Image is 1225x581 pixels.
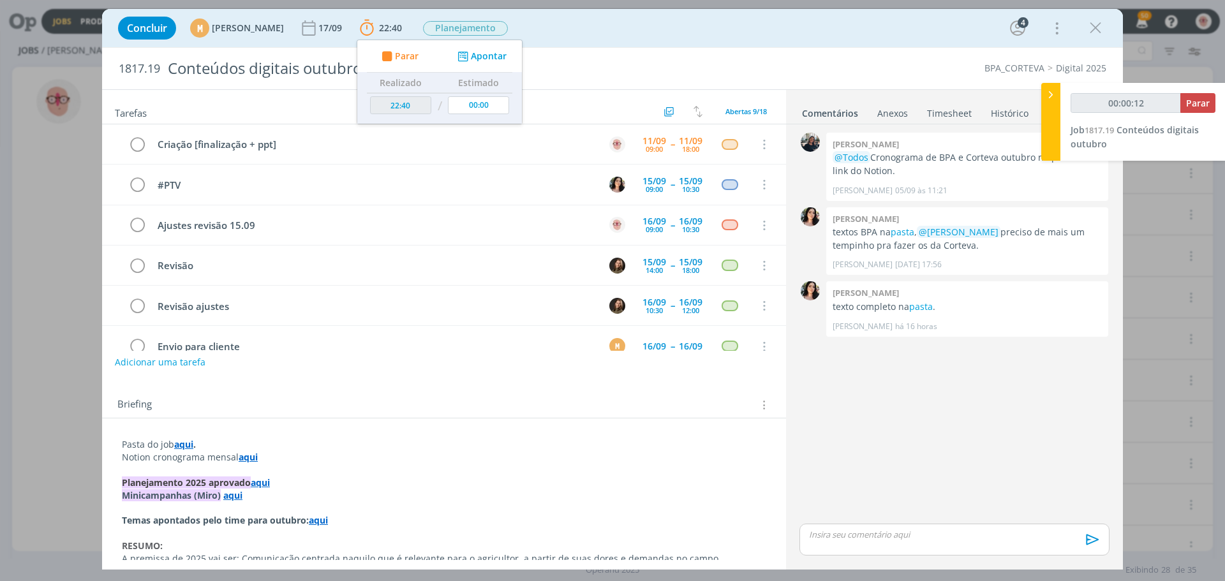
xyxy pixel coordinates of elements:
[682,307,699,314] div: 12:00
[926,101,972,120] a: Timesheet
[1085,124,1114,136] span: 1817.19
[114,351,206,374] button: Adicionar uma tarefa
[642,258,666,267] div: 15/09
[609,338,625,354] div: M
[152,298,597,314] div: Revisão ajustes
[642,136,666,145] div: 11/09
[122,438,766,451] p: Pasta do job
[891,226,914,238] a: pasta
[671,261,674,270] span: --
[1056,62,1106,74] a: Digital 2025
[1018,17,1028,28] div: 4
[833,287,899,298] b: [PERSON_NAME]
[833,151,1102,177] p: Cronograma de BPA e Corteva outubro na pasta e no link do Notion.
[801,281,820,300] img: T
[152,339,597,355] div: Envio para cliente
[239,451,258,463] strong: aqui
[801,101,859,120] a: Comentários
[190,18,209,38] div: M
[122,476,251,489] strong: Planejamento 2025 aprovado
[801,133,820,152] img: M
[919,226,999,238] span: @[PERSON_NAME]
[309,514,328,526] a: aqui
[357,18,405,38] button: 22:40
[646,226,663,233] div: 09:00
[984,62,1044,74] a: BPA_CORTEVA
[119,62,160,76] span: 1817.19
[682,186,699,193] div: 10:30
[877,107,908,120] div: Anexos
[607,175,627,194] button: T
[990,101,1029,120] a: Histórico
[152,177,597,193] div: #PTV
[609,177,625,193] img: T
[682,226,699,233] div: 10:30
[679,217,702,226] div: 16/09
[318,24,345,33] div: 17/09
[367,73,434,93] th: Realizado
[395,52,419,61] span: Parar
[682,145,699,152] div: 18:00
[607,296,627,315] button: J
[895,259,942,270] span: [DATE] 17:56
[127,23,167,33] span: Concluir
[679,342,702,351] div: 16/09
[115,104,147,119] span: Tarefas
[152,217,597,233] div: Ajustes revisão 15.09
[833,226,1102,252] p: textos BPA na , preciso de mais um tempinho pra fazer os da Corteva.
[646,307,663,314] div: 10:30
[671,301,674,310] span: --
[642,342,666,351] div: 16/09
[357,40,523,124] ul: 22:40
[671,221,674,230] span: --
[174,438,193,450] a: aqui
[607,216,627,235] button: A
[609,258,625,274] img: J
[646,186,663,193] div: 09:00
[152,258,597,274] div: Revisão
[642,217,666,226] div: 16/09
[679,177,702,186] div: 15/09
[122,552,766,565] p: A premissa de 2025 vai ser: Comunicação centrada naquilo que é relevante para o agricultor, a par...
[679,258,702,267] div: 15/09
[646,267,663,274] div: 14:00
[454,50,507,63] button: Apontar
[152,136,597,152] div: Criação [finalização + ppt]
[909,300,933,313] a: pasta
[122,451,766,464] p: Notion cronograma mensal
[223,489,242,501] a: aqui
[833,259,893,270] p: [PERSON_NAME]
[895,185,947,196] span: 05/09 às 11:21
[679,136,702,145] div: 11/09
[379,22,402,34] span: 22:40
[378,50,419,63] button: Parar
[1071,124,1199,150] a: Job1817.19Conteúdos digitais outubro
[671,342,674,351] span: --
[607,337,627,356] button: M
[422,20,509,36] button: Planejamento
[833,321,893,332] p: [PERSON_NAME]
[190,18,284,38] button: M[PERSON_NAME]
[1071,124,1199,150] span: Conteúdos digitais outubro
[102,9,1123,570] div: dialog
[193,438,196,450] strong: .
[671,140,674,149] span: --
[833,300,1102,313] p: texto completo na .
[646,145,663,152] div: 09:00
[694,106,702,117] img: arrow-down-up.svg
[122,489,221,501] strong: Minicampanhas (Miro)
[609,298,625,314] img: J
[445,73,512,93] th: Estimado
[801,207,820,226] img: T
[423,21,508,36] span: Planejamento
[1186,97,1210,109] span: Parar
[122,514,309,526] strong: Temas apontados pelo time para outubro:
[251,476,270,489] a: aqui
[833,185,893,196] p: [PERSON_NAME]
[609,217,625,233] img: A
[725,107,767,116] span: Abertas 9/18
